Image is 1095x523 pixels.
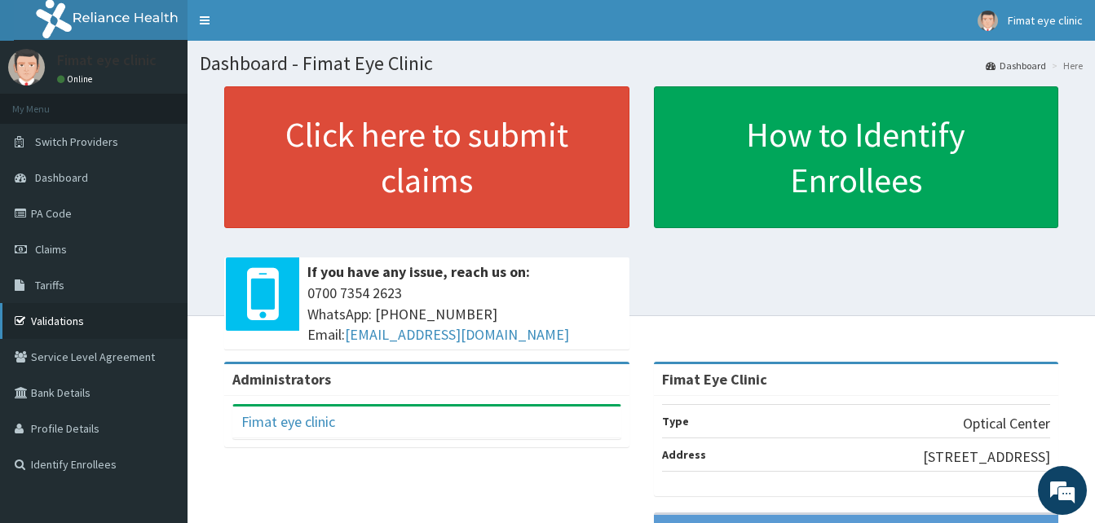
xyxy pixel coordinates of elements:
span: Switch Providers [35,134,118,149]
span: Dashboard [35,170,88,185]
a: Online [57,73,96,85]
strong: Fimat Eye Clinic [662,370,767,389]
b: Address [662,447,706,462]
img: User Image [8,49,45,86]
span: Claims [35,242,67,257]
b: Administrators [232,370,331,389]
p: Fimat eye clinic [57,53,157,68]
div: Chat with us now [85,91,274,112]
p: [STREET_ADDRESS] [923,446,1050,468]
h1: Dashboard - Fimat Eye Clinic [200,53,1083,74]
span: Tariffs [35,278,64,292]
a: How to Identify Enrollees [654,86,1059,228]
textarea: Type your message and hit 'Enter' [8,349,311,407]
a: Dashboard [986,59,1046,73]
b: If you have any issue, reach us on: [307,262,530,281]
a: [EMAIL_ADDRESS][DOMAIN_NAME] [345,325,569,344]
span: Fimat eye clinic [1008,13,1083,28]
img: d_794563401_company_1708531726252_794563401 [30,81,66,122]
a: Fimat eye clinic [241,412,335,431]
span: 0700 7354 2623 WhatsApp: [PHONE_NUMBER] Email: [307,283,621,345]
p: Optical Center [963,413,1050,434]
b: Type [662,414,689,429]
li: Here [1048,59,1083,73]
a: Click here to submit claims [224,86,629,228]
div: Minimize live chat window [267,8,307,47]
img: User Image [978,11,998,31]
span: We're online! [95,157,225,322]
